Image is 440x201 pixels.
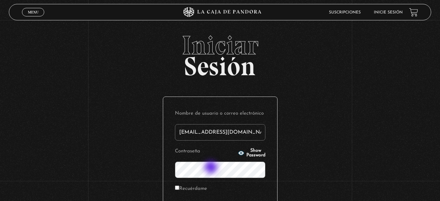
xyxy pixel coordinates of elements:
label: Recuérdame [175,184,207,194]
a: Suscripciones [329,11,361,14]
span: Menu [28,10,39,14]
span: Iniciar [9,32,431,58]
a: Inicie sesión [374,11,403,14]
button: Show Password [238,148,265,158]
label: Contraseña [175,146,236,157]
input: Recuérdame [175,186,179,190]
span: Cerrar [26,16,41,20]
h2: Sesión [9,32,431,74]
a: View your shopping cart [409,8,418,17]
label: Nombre de usuario o correo electrónico [175,109,265,119]
span: Show Password [246,148,265,158]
